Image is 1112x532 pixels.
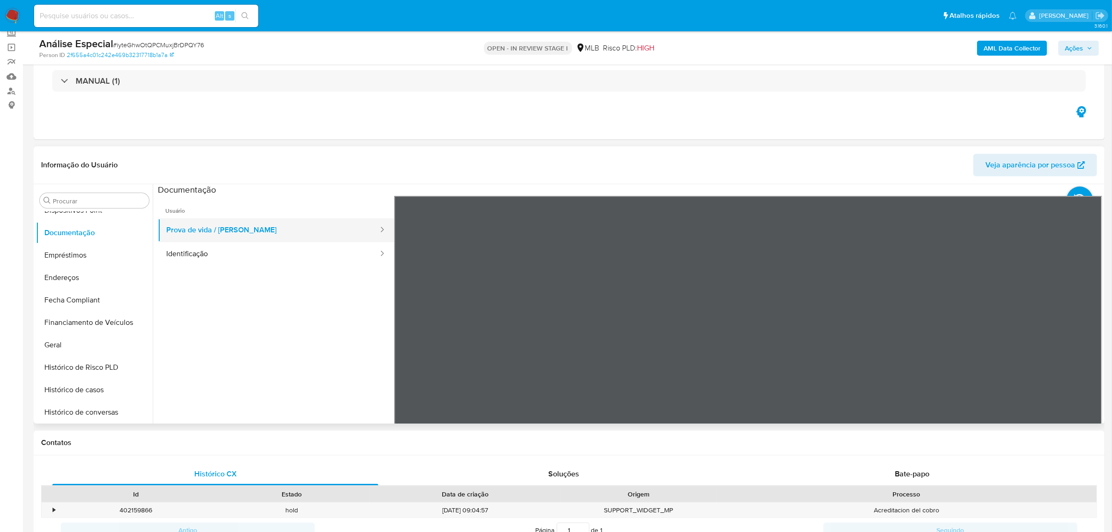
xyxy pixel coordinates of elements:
button: Histórico de conversas [36,401,153,424]
p: laisa.felismino@mercadolivre.com [1039,11,1092,20]
span: Bate-papo [895,468,929,479]
div: MLB [576,43,600,53]
button: Endereços [36,266,153,289]
button: Veja aparência por pessoa [973,154,1097,176]
div: hold [213,503,369,518]
button: Histórico de casos [36,379,153,401]
span: Ações [1065,41,1083,56]
span: s [228,11,231,20]
button: Geral [36,334,153,356]
span: HIGH [637,43,655,53]
a: Sair [1095,11,1105,21]
span: 3.160.1 [1094,22,1107,29]
button: Financiamento de Veículos [36,311,153,334]
b: AML Data Collector [984,41,1041,56]
span: Soluções [548,468,579,479]
div: Origem [567,489,710,499]
span: Histórico CX [194,468,237,479]
a: Notificações [1009,12,1017,20]
span: Atalhos rápidos [949,11,999,21]
div: [DATE] 09:04:57 [369,503,561,518]
div: Id [64,489,207,499]
span: Veja aparência por pessoa [985,154,1075,176]
button: Fecha Compliant [36,289,153,311]
div: SUPPORT_WIDGET_MP [561,503,716,518]
input: Procurar [53,197,145,205]
button: Procurar [43,197,51,204]
p: OPEN - IN REVIEW STAGE I [484,42,572,55]
b: Análise Especial [39,36,113,51]
button: search-icon [235,9,255,22]
h1: Informação do Usuário [41,160,118,170]
span: # iyteGhwOtQPCMuxjBrDPQY76 [113,40,204,50]
b: Person ID [39,51,65,59]
div: • [53,506,55,515]
h3: MANUAL (1) [76,76,120,86]
div: Data de criação [376,489,554,499]
div: Estado [220,489,362,499]
span: Risco PLD: [603,43,655,53]
a: 2f655a4c01c242e469b32317718b1a7a [67,51,174,59]
span: Alt [216,11,223,20]
div: Acreditacion del cobro [716,503,1097,518]
div: 402159866 [58,503,213,518]
button: Empréstimos [36,244,153,266]
h1: Contatos [41,438,1097,447]
button: Documentação [36,222,153,244]
button: Ações [1058,41,1099,56]
input: Pesquise usuários ou casos... [34,10,258,22]
div: Processo [723,489,1090,499]
div: MANUAL (1) [52,70,1086,92]
button: AML Data Collector [977,41,1047,56]
button: Histórico de Risco PLD [36,356,153,379]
